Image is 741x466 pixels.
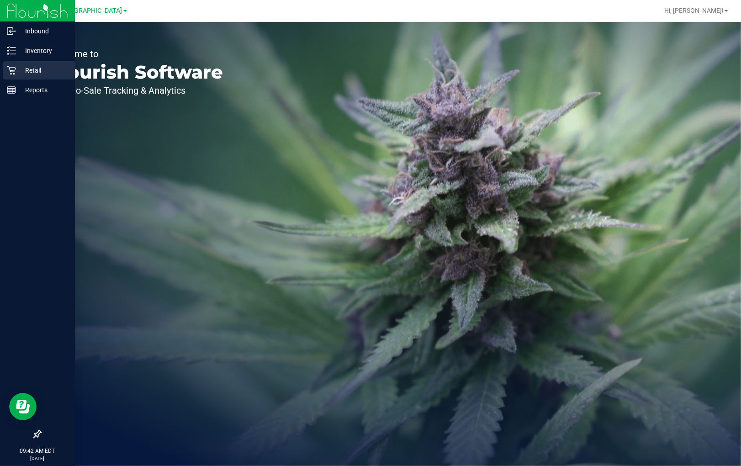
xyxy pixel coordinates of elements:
[9,393,37,420] iframe: Resource center
[16,26,71,37] p: Inbound
[4,447,71,455] p: 09:42 AM EDT
[4,455,71,462] p: [DATE]
[664,7,724,14] span: Hi, [PERSON_NAME]!
[7,26,16,36] inline-svg: Inbound
[49,63,223,81] p: Flourish Software
[7,46,16,55] inline-svg: Inventory
[49,49,223,58] p: Welcome to
[16,65,71,76] p: Retail
[16,85,71,95] p: Reports
[7,66,16,75] inline-svg: Retail
[60,7,122,15] span: [GEOGRAPHIC_DATA]
[49,86,223,95] p: Seed-to-Sale Tracking & Analytics
[16,45,71,56] p: Inventory
[7,85,16,95] inline-svg: Reports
